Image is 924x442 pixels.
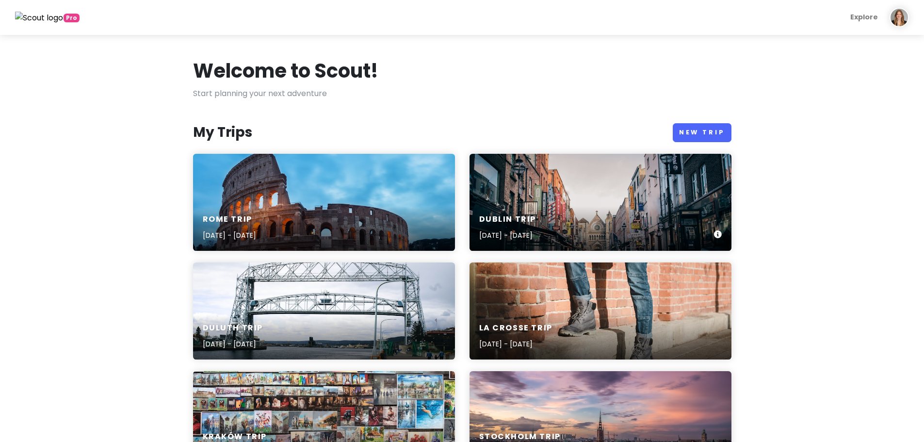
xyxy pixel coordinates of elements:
a: people walking on street heading towards churchDublin Trip[DATE] - [DATE] [470,154,731,251]
p: [DATE] - [DATE] [479,230,536,241]
h1: Welcome to Scout! [193,58,378,83]
a: person standing beside brown brick wallLa Crosse Trip[DATE] - [DATE] [470,262,731,360]
h6: La Crosse Trip [479,323,552,333]
p: [DATE] - [DATE] [479,339,552,349]
h3: My Trips [193,124,252,141]
h6: Stockholm Trip [479,432,561,442]
p: Start planning your next adventure [193,87,731,100]
img: User profile [890,8,909,27]
p: [DATE] - [DATE] [203,230,256,241]
a: Colosseum arena photographyRome Trip[DATE] - [DATE] [193,154,455,251]
a: New Trip [673,123,731,142]
h6: Dublin Trip [479,214,536,225]
h6: Rome Trip [203,214,256,225]
h6: Duluth Trip [203,323,263,333]
a: Pro [15,11,80,24]
a: gray metal bridge over river under white sky during daytimeDuluth Trip[DATE] - [DATE] [193,262,455,360]
h6: Kraków Trip [203,432,267,442]
img: Scout logo [15,12,64,24]
p: [DATE] - [DATE] [203,339,263,349]
span: greetings, globetrotter [64,14,80,22]
a: Explore [846,8,882,27]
